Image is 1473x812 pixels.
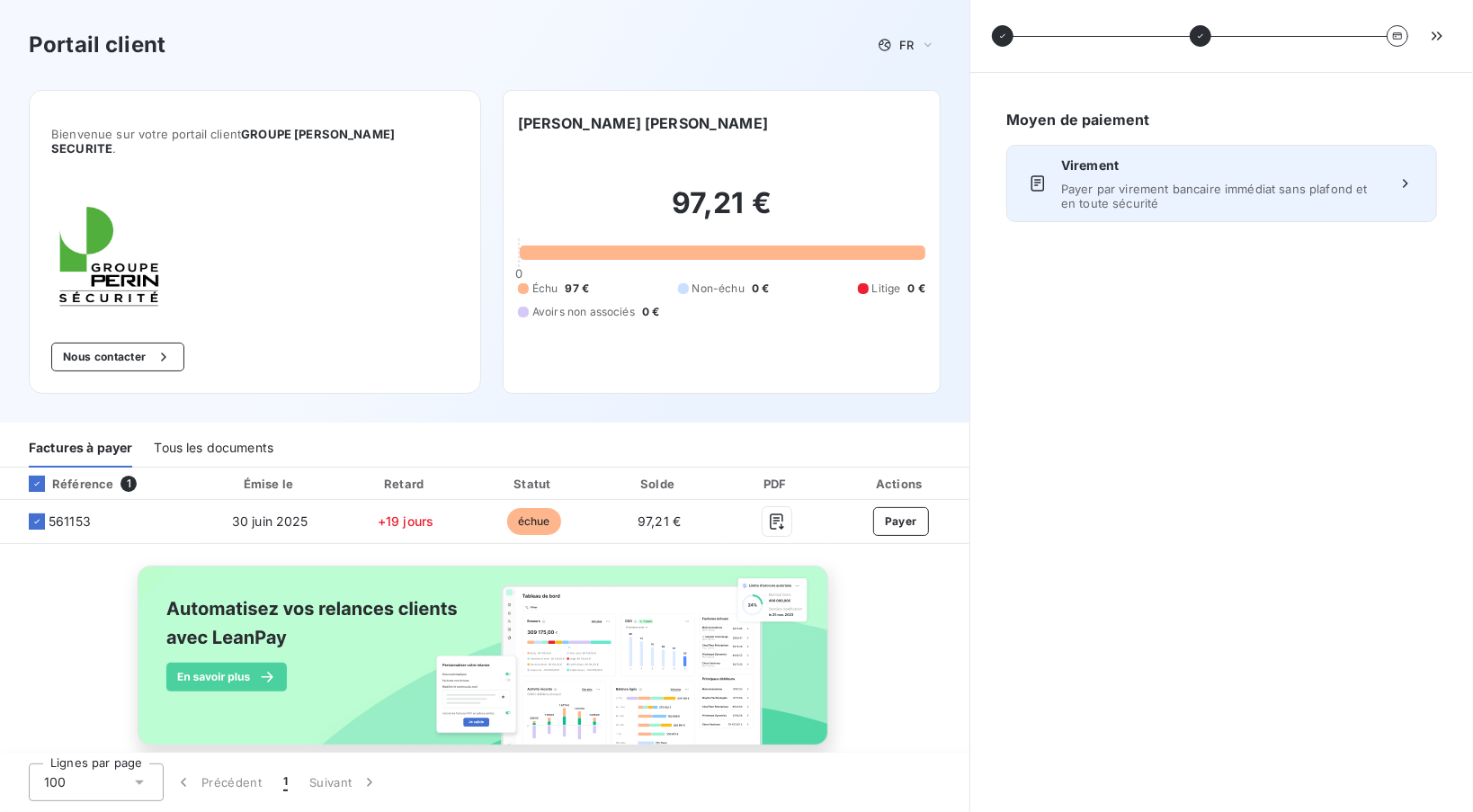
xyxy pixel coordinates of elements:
div: Retard [344,475,467,493]
img: banner [121,555,848,776]
div: Émise le [203,475,337,493]
span: 97,21 € [638,513,681,529]
span: 0 [515,266,522,281]
img: Company logo [51,199,166,314]
div: Référence [14,476,113,492]
span: 561153 [49,513,91,531]
span: 100 [44,773,66,791]
button: Payer [873,507,929,536]
span: échue [507,508,561,535]
button: Nous contacter [51,343,184,371]
span: Payer par virement bancaire immédiat sans plafond et en toute sécurité [1061,182,1382,210]
span: Litige [872,281,901,297]
span: Non-échu [692,281,745,297]
span: Bienvenue sur votre portail client . [51,127,459,156]
div: Actions [835,475,966,493]
span: 1 [121,476,137,492]
div: Factures à payer [29,430,132,468]
span: 0 € [908,281,925,297]
button: 1 [272,763,299,801]
span: Avoirs non associés [532,304,635,320]
span: 0 € [752,281,769,297]
span: +19 jours [378,513,433,529]
button: Suivant [299,763,389,801]
span: 0 € [642,304,659,320]
div: PDF [725,475,829,493]
h2: 97,21 € [518,185,925,239]
span: Échu [532,281,558,297]
span: GROUPE [PERSON_NAME] SECURITE [51,127,395,156]
h6: [PERSON_NAME] [PERSON_NAME] [518,112,768,134]
div: Tous les documents [154,430,273,468]
span: Virement [1061,156,1382,174]
div: Statut [474,475,594,493]
span: 30 juin 2025 [232,513,308,529]
span: 97 € [566,281,590,297]
button: Précédent [164,763,272,801]
h6: Moyen de paiement [1006,109,1437,130]
h3: Portail client [29,29,165,61]
span: FR [899,38,914,52]
span: 1 [283,773,288,791]
div: Solde [601,475,717,493]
